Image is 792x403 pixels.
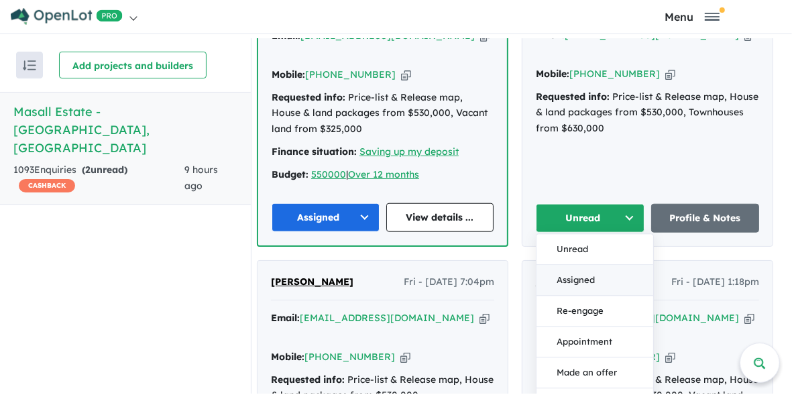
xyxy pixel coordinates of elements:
button: Unread [536,234,653,265]
a: [PERSON_NAME] [271,274,353,290]
a: [PHONE_NUMBER] [304,351,395,363]
div: Price-list & Release map, House & land packages from $530,000, Vacant land from $325,000 [272,90,494,137]
span: Fri - [DATE] 7:04pm [404,274,494,290]
a: Saving up my deposit [359,146,459,158]
span: 9 hours ago [184,164,218,192]
span: 2 [85,164,91,176]
a: [PHONE_NUMBER] [569,68,660,80]
button: Copy [665,350,675,364]
span: Fri - [DATE] 1:18pm [671,274,759,290]
button: Unread [536,204,644,233]
strong: Requested info: [272,91,345,103]
button: Copy [401,68,411,82]
strong: Mobile: [536,68,569,80]
button: Assigned [536,265,653,296]
button: Copy [479,311,490,325]
a: Profile & Notes [651,204,760,233]
button: Re-engage [536,296,653,327]
strong: ( unread) [82,164,127,176]
strong: Email: [271,312,300,324]
div: 1093 Enquir ies [13,162,184,194]
button: Made an offer [536,357,653,388]
strong: Requested info: [536,91,610,103]
button: Assigned [272,203,380,232]
strong: Mobile: [271,351,304,363]
strong: Requested info: [271,373,345,386]
a: [PHONE_NUMBER] [305,68,396,80]
strong: Budget: [272,168,308,180]
a: Over 12 months [348,168,419,180]
button: Copy [665,67,675,81]
div: Price-list & Release map, House & land packages from $530,000, Townhouses from $630,000 [536,89,759,137]
span: CASHBACK [19,179,75,192]
button: Copy [400,350,410,364]
div: | [272,167,494,183]
button: Copy [744,311,754,325]
a: View details ... [386,203,494,232]
img: Openlot PRO Logo White [11,8,123,25]
a: [EMAIL_ADDRESS][DOMAIN_NAME] [300,312,474,324]
a: 550000 [311,168,346,180]
strong: Mobile: [272,68,305,80]
button: Appointment [536,327,653,357]
button: Add projects and builders [59,52,207,78]
strong: Finance situation: [272,146,357,158]
button: Toggle navigation [596,10,789,23]
img: sort.svg [23,60,36,70]
h5: Masall Estate - [GEOGRAPHIC_DATA] , [GEOGRAPHIC_DATA] [13,103,237,157]
span: [PERSON_NAME] [271,276,353,288]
